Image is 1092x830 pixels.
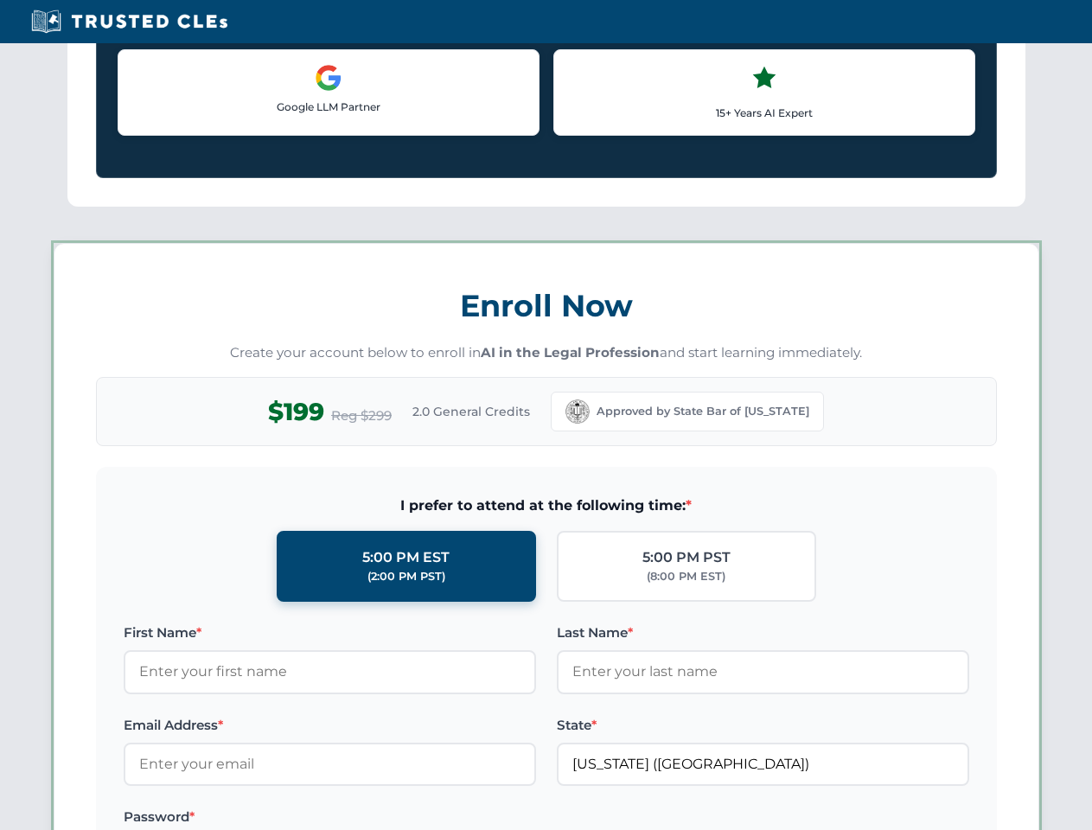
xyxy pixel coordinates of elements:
p: Create your account below to enroll in and start learning immediately. [96,343,997,363]
label: Last Name [557,622,969,643]
p: Google LLM Partner [132,99,525,115]
h3: Enroll Now [96,278,997,333]
span: Approved by State Bar of [US_STATE] [597,403,809,420]
input: Enter your email [124,743,536,786]
span: 2.0 General Credits [412,402,530,421]
div: (2:00 PM PST) [367,568,445,585]
input: Enter your first name [124,650,536,693]
label: Email Address [124,715,536,736]
label: State [557,715,969,736]
span: Reg $299 [331,405,392,426]
p: 15+ Years AI Expert [568,105,961,121]
span: I prefer to attend at the following time: [124,495,969,517]
img: California Bar [565,399,590,424]
div: 5:00 PM EST [362,546,450,569]
img: Google [315,64,342,92]
label: First Name [124,622,536,643]
input: California (CA) [557,743,969,786]
div: (8:00 PM EST) [647,568,725,585]
div: 5:00 PM PST [642,546,731,569]
label: Password [124,807,536,827]
span: $199 [268,393,324,431]
strong: AI in the Legal Profession [481,344,660,361]
img: Trusted CLEs [26,9,233,35]
input: Enter your last name [557,650,969,693]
